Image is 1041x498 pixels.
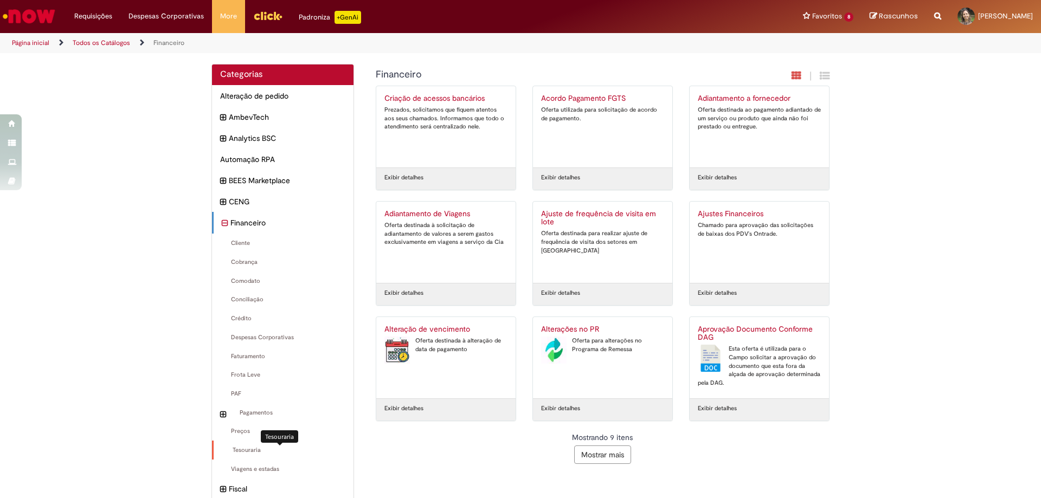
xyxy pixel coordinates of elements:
[212,309,354,328] div: Crédito
[212,170,354,191] div: expandir categoria BEES Marketplace BEES Marketplace
[809,70,812,82] span: |
[220,465,345,474] span: Viagens e estadas
[212,365,354,385] div: Frota Leve
[384,404,423,413] a: Exibir detalhes
[870,11,918,22] a: Rascunhos
[541,94,664,103] h2: Acordo Pagamento FGTS
[261,430,298,443] div: Tesouraria
[74,11,112,22] span: Requisições
[541,289,580,297] a: Exibir detalhes
[220,70,345,80] h2: Categorias
[220,333,345,342] span: Despesas Corporativas
[73,38,130,47] a: Todos os Catálogos
[698,94,821,103] h2: Adiantamento a fornecedor
[220,314,345,323] span: Crédito
[128,11,204,22] span: Despesas Corporativas
[698,345,821,387] div: Esta oferta é utilizada para o Campo solicitar a aprovação do documento que esta fora da alçada d...
[844,12,853,22] span: 8
[212,106,354,128] div: expandir categoria AmbevTech AmbevTech
[153,38,184,47] a: Financeiro
[376,69,712,80] h1: {"description":null,"title":"Financeiro"} Categoria
[212,85,354,107] div: Alteração de pedido
[220,11,237,22] span: More
[212,460,354,479] div: Viagens e estadas
[335,11,361,24] p: +GenAi
[690,202,829,283] a: Ajustes Financeiros Chamado para aprovação das solicitações de baixas dos PDV's Ontrade.
[212,191,354,212] div: expandir categoria CENG CENG
[212,271,354,291] div: Comodato
[12,38,49,47] a: Página inicial
[690,86,829,167] a: Adiantamento a fornecedor Oferta destinada ao pagamento adiantado de um serviço ou produto que ai...
[384,325,507,334] h2: Alteração de vencimento
[792,70,801,81] i: Exibição em cartão
[533,202,672,283] a: Ajuste de frequência de visita em lote Oferta destinada para realizar ajuste de frequência de vis...
[541,210,664,227] h2: Ajuste de frequência de visita em lote
[220,371,345,379] span: Frota Leve
[541,404,580,413] a: Exibir detalhes
[212,403,354,423] div: expandir categoria Pagamentos Pagamentos
[220,277,345,286] span: Comodato
[698,289,737,297] a: Exibir detalhes
[212,234,354,253] div: Cliente
[229,112,345,122] span: AmbevTech
[541,325,664,334] h2: Alterações no PR
[698,210,821,218] h2: Ajustes Financeiros
[541,106,664,122] div: Oferta utilizada para solicitação de acordo de pagamento.
[220,239,345,248] span: Cliente
[220,196,226,208] i: expandir categoria CENG
[220,175,226,187] i: expandir categoria BEES Marketplace
[212,422,354,441] div: Preços
[698,221,821,238] div: Chamado para aprovação das solicitações de baixas dos PDV's Ontrade.
[698,345,723,372] img: Aprovação Documento Conforme DAG
[212,148,354,170] div: Automação RPA
[220,112,226,124] i: expandir categoria AmbevTech
[229,483,345,494] span: Fiscal
[574,445,631,464] button: Mostrar mais
[384,173,423,182] a: Exibir detalhes
[384,289,423,297] a: Exibir detalhes
[220,90,345,101] span: Alteração de pedido
[212,347,354,366] div: Faturamento
[230,217,345,228] span: Financeiro
[220,133,226,145] i: expandir categoria Analytics BSC
[220,427,345,436] span: Preços
[229,196,345,207] span: CENG
[229,175,345,186] span: BEES Marketplace
[220,258,345,267] span: Cobrança
[698,173,737,182] a: Exibir detalhes
[212,384,354,404] div: PAF
[220,409,226,421] i: expandir categoria Pagamentos
[690,317,829,398] a: Aprovação Documento Conforme DAG Aprovação Documento Conforme DAG Esta oferta é utilizada para o ...
[541,173,580,182] a: Exibir detalhes
[978,11,1033,21] span: [PERSON_NAME]
[384,106,507,131] div: Prezados, solicitamos que fiquem atentos aos seus chamados. Informamos que todo o atendimento ser...
[212,290,354,309] div: Conciliação
[212,441,354,460] div: Tesouraria
[384,94,507,103] h2: Criação de acessos bancários
[384,337,507,353] div: Oferta destinada à alteração de data de pagamento
[541,337,567,364] img: Alterações no PR
[212,234,354,478] ul: Financeiro subcategorias
[533,86,672,167] a: Acordo Pagamento FGTS Oferta utilizada para solicitação de acordo de pagamento.
[698,106,821,131] div: Oferta destinada ao pagamento adiantado de um serviço ou produto que ainda não foi prestado ou en...
[220,483,226,495] i: expandir categoria Fiscal
[222,217,228,229] i: recolher categoria Financeiro
[220,295,345,304] span: Conciliação
[212,328,354,347] div: Despesas Corporativas
[541,229,664,255] div: Oferta destinada para realizar ajuste de frequência de visita dos setores em [GEOGRAPHIC_DATA]
[384,210,507,218] h2: Adiantamento de Viagens
[384,221,507,247] div: Oferta destinada à solicitação de adiantamento de valores a serem gastos exclusivamente em viagen...
[212,212,354,234] div: recolher categoria Financeiro Financeiro
[376,202,516,283] a: Adiantamento de Viagens Oferta destinada à solicitação de adiantamento de valores a serem gastos ...
[812,11,842,22] span: Favoritos
[299,11,361,24] div: Padroniza
[533,317,672,398] a: Alterações no PR Alterações no PR Oferta para alterações no Programa de Remessa
[820,70,830,81] i: Exibição de grade
[376,317,516,398] a: Alteração de vencimento Alteração de vencimento Oferta destinada à alteração de data de pagamento
[8,33,686,53] ul: Trilhas de página
[698,404,737,413] a: Exibir detalhes
[376,432,830,443] div: Mostrando 9 itens
[229,133,345,144] span: Analytics BSC
[222,446,345,455] span: Tesouraria
[698,325,821,342] h2: Aprovação Documento Conforme DAG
